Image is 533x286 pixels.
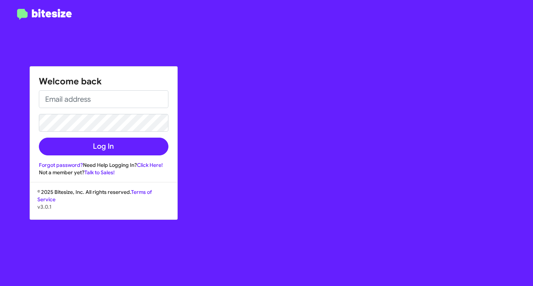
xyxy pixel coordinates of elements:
div: Not a member yet? [39,169,168,176]
input: Email address [39,90,168,108]
div: Need Help Logging In? [39,161,168,169]
p: v3.0.1 [37,203,170,211]
a: Terms of Service [37,189,152,203]
a: Click Here! [137,162,163,168]
a: Talk to Sales! [84,169,115,176]
a: Forgot password? [39,162,83,168]
h1: Welcome back [39,75,168,87]
button: Log In [39,138,168,155]
div: © 2025 Bitesize, Inc. All rights reserved. [30,188,177,219]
